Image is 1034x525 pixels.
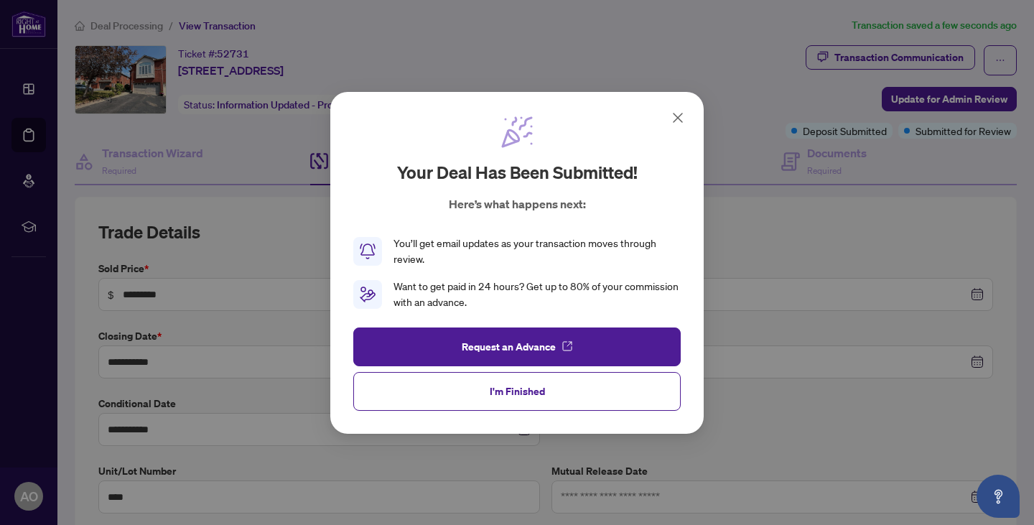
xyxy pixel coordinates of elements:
[462,335,556,358] span: Request an Advance
[393,279,681,310] div: Want to get paid in 24 hours? Get up to 80% of your commission with an advance.
[393,236,681,267] div: You’ll get email updates as your transaction moves through review.
[397,161,638,184] h2: Your deal has been submitted!
[353,371,681,410] button: I'm Finished
[353,327,681,366] button: Request an Advance
[977,475,1020,518] button: Open asap
[449,195,586,213] p: Here’s what happens next:
[490,379,545,402] span: I'm Finished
